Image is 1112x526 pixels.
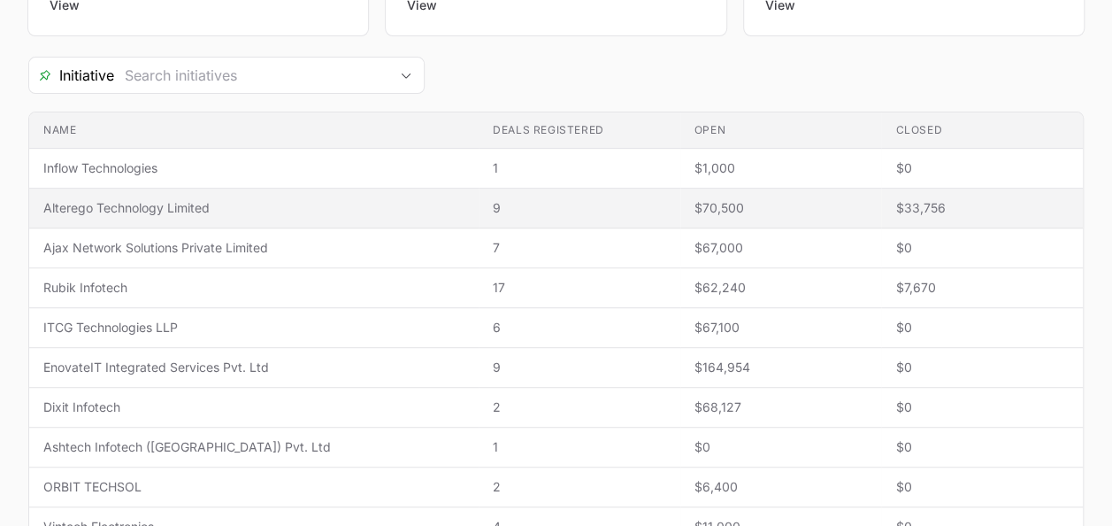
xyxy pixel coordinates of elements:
[493,239,666,257] span: 7
[43,279,464,297] span: Rubik Infotech
[680,112,882,149] th: Open
[493,478,666,496] span: 2
[493,279,666,297] span: 17
[694,199,868,217] span: $70,500
[895,478,1069,496] span: $0
[43,199,464,217] span: Alterego Technology Limited
[694,359,868,376] span: $164,954
[895,438,1069,456] span: $0
[895,359,1069,376] span: $0
[493,398,666,416] span: 2
[43,319,464,336] span: ITCG Technologies LLP
[43,359,464,376] span: EnovateIT Integrated Services Pvt. Ltd
[493,199,666,217] span: 9
[895,199,1069,217] span: $33,756
[29,112,479,149] th: Name
[43,159,464,177] span: Inflow Technologies
[895,279,1069,297] span: $7,670
[895,239,1069,257] span: $0
[895,398,1069,416] span: $0
[43,438,464,456] span: Ashtech Infotech ([GEOGRAPHIC_DATA]) Pvt. Ltd
[895,319,1069,336] span: $0
[881,112,1083,149] th: Closed
[694,279,868,297] span: $62,240
[694,239,868,257] span: $67,000
[694,319,868,336] span: $67,100
[43,398,464,416] span: Dixit Infotech
[493,438,666,456] span: 1
[114,58,388,93] input: Search initiatives
[694,438,868,456] span: $0
[388,58,424,93] div: Open
[694,478,868,496] span: $6,400
[493,359,666,376] span: 9
[895,159,1069,177] span: $0
[493,319,666,336] span: 6
[694,159,868,177] span: $1,000
[694,398,868,416] span: $68,127
[493,159,666,177] span: 1
[29,65,114,86] span: Initiative
[43,239,464,257] span: Ajax Network Solutions Private Limited
[479,112,680,149] th: Deals registered
[43,478,464,496] span: ORBIT TECHSOL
